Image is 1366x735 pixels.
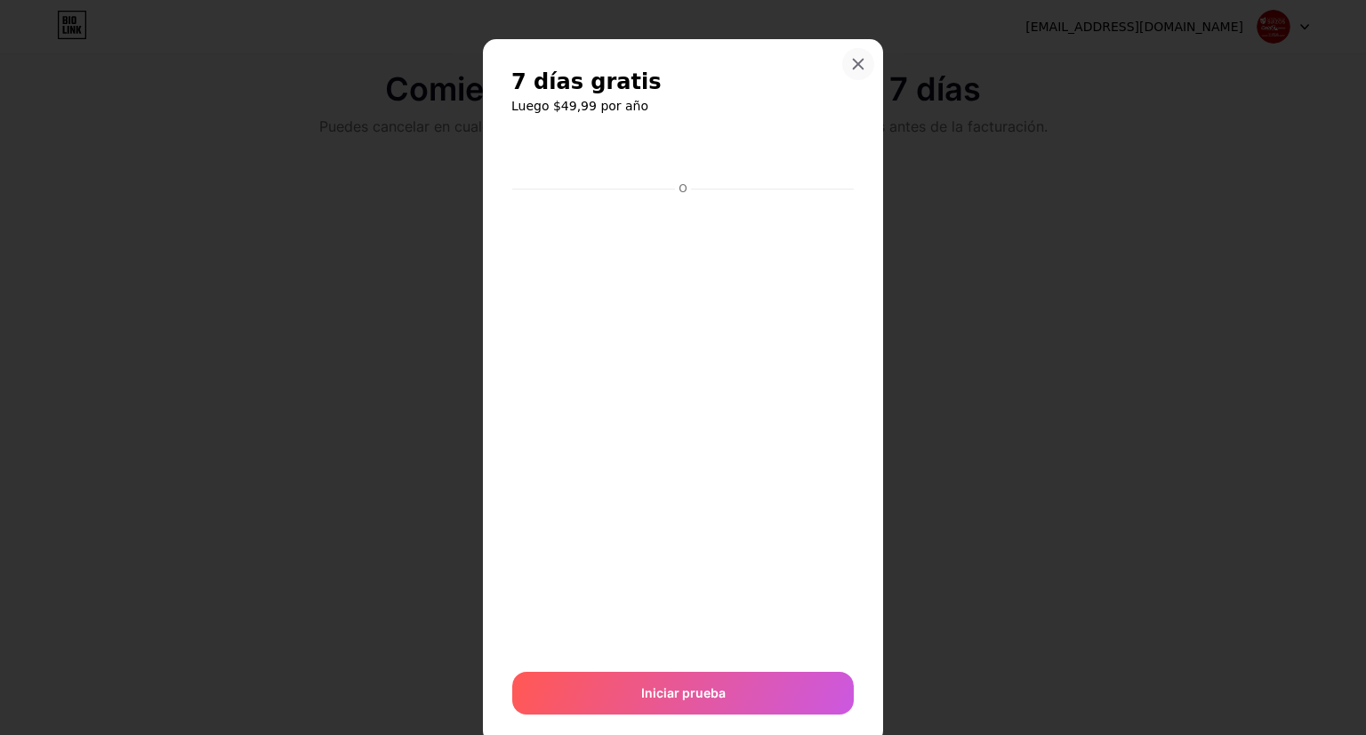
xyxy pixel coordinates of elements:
[511,99,648,113] font: Luego $49,99 por año
[679,182,687,195] font: O
[509,198,857,654] iframe: Campo de entrada seguro para el pago
[641,685,726,700] font: Iniciar prueba
[512,133,854,176] iframe: Campo de entrada seguro del botón de pago
[511,69,662,94] font: 7 días gratis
